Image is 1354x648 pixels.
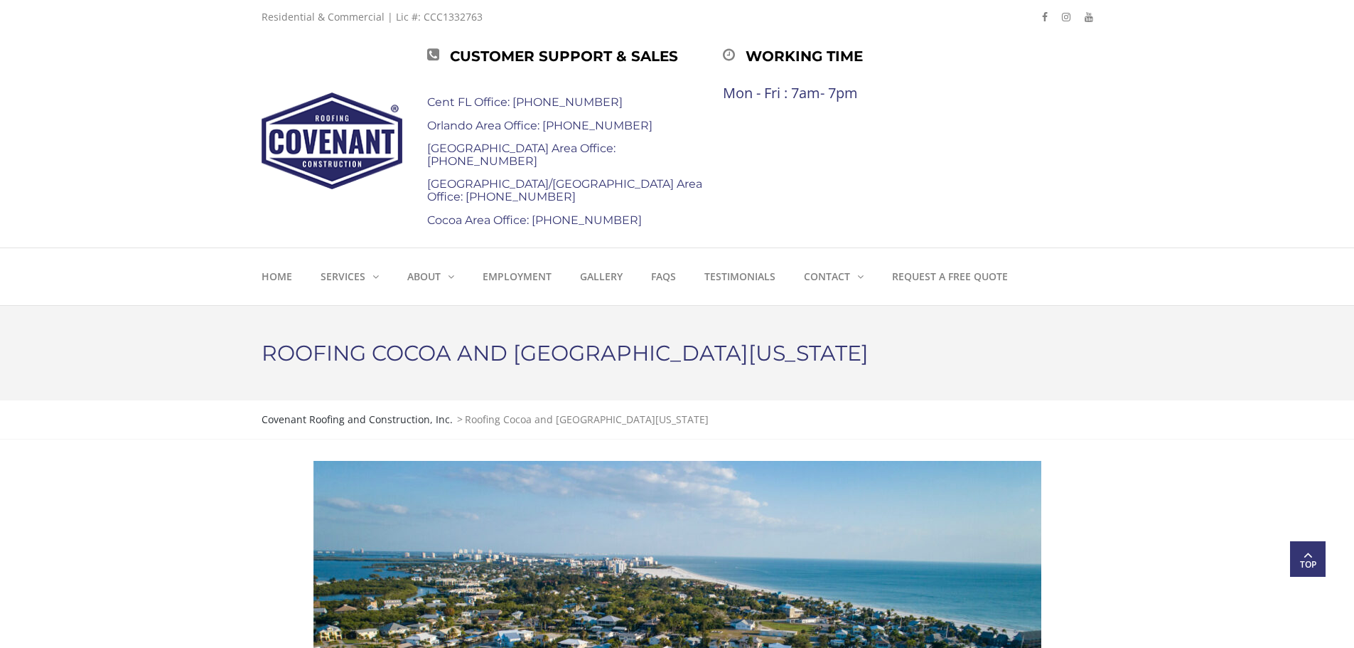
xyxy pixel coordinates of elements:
[407,270,441,283] strong: About
[878,248,1022,305] a: Request a Free Quote
[651,270,676,283] strong: FAQs
[427,213,642,227] a: Cocoa Area Office: [PHONE_NUMBER]
[262,411,1093,428] div: >
[427,142,616,168] a: [GEOGRAPHIC_DATA] Area Office: [PHONE_NUMBER]
[468,248,566,305] a: Employment
[790,248,878,305] a: Contact
[637,248,690,305] a: FAQs
[804,270,850,283] strong: Contact
[427,95,623,109] a: Cent FL Office: [PHONE_NUMBER]
[262,92,402,189] img: Covenant Roofing and Construction, Inc.
[690,248,790,305] a: Testimonials
[262,413,455,426] a: Covenant Roofing and Construction, Inc.
[580,270,623,283] strong: Gallery
[1290,558,1326,572] span: Top
[1290,541,1326,577] a: Top
[393,248,468,305] a: About
[262,413,453,426] span: Covenant Roofing and Construction, Inc.
[306,248,393,305] a: Services
[321,270,365,283] strong: Services
[262,327,1093,379] h1: Roofing Cocoa and [GEOGRAPHIC_DATA][US_STATE]
[723,85,1018,101] div: Mon - Fri : 7am- 7pm
[483,270,552,283] strong: Employment
[723,44,1018,68] div: Working time
[427,44,722,68] div: Customer Support & Sales
[704,270,775,283] strong: Testimonials
[262,248,306,305] a: Home
[262,270,292,283] strong: Home
[427,177,702,203] a: [GEOGRAPHIC_DATA]/[GEOGRAPHIC_DATA] Area Office: [PHONE_NUMBER]
[892,270,1008,283] strong: Request a Free Quote
[427,119,652,132] a: Orlando Area Office: [PHONE_NUMBER]
[465,413,709,426] span: Roofing Cocoa and [GEOGRAPHIC_DATA][US_STATE]
[566,248,637,305] a: Gallery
